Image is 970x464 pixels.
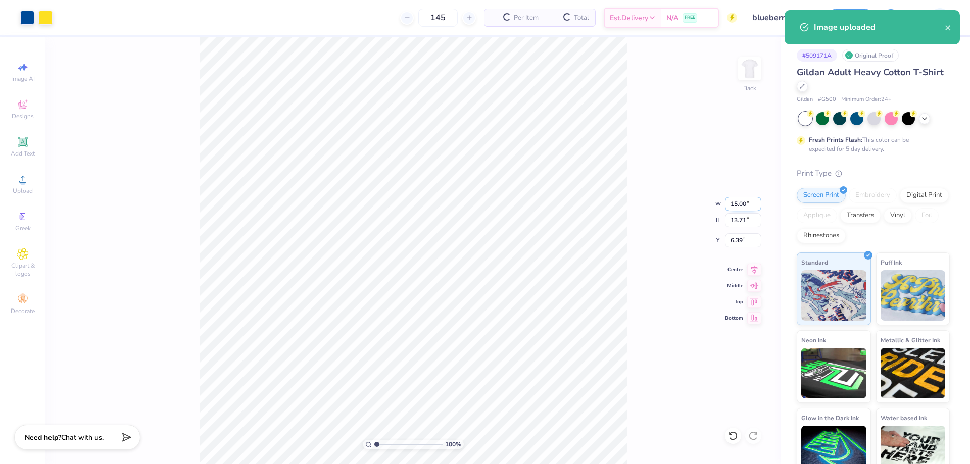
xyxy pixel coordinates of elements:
span: Greek [15,224,31,232]
button: close [945,21,952,33]
span: Per Item [514,13,539,23]
div: Back [743,84,756,93]
span: Clipart & logos [5,262,40,278]
input: – – [418,9,458,27]
span: Gildan Adult Heavy Cotton T-Shirt [797,66,944,78]
strong: Fresh Prints Flash: [809,136,862,144]
div: Digital Print [900,188,949,203]
span: FREE [685,14,695,21]
strong: Need help? [25,433,61,442]
div: Image uploaded [814,21,945,33]
span: Center [725,266,743,273]
div: Embroidery [849,188,897,203]
span: 100 % [445,440,461,449]
span: # G500 [818,95,836,104]
img: Neon Ink [801,348,866,398]
span: Bottom [725,315,743,322]
span: Metallic & Glitter Ink [881,335,940,345]
div: Applique [797,208,837,223]
div: Original Proof [842,49,899,62]
span: Top [725,298,743,305]
img: Puff Ink [881,270,946,321]
span: Designs [12,112,34,120]
span: Est. Delivery [610,13,648,23]
span: Upload [13,187,33,195]
div: Rhinestones [797,228,846,243]
div: # 509171A [797,49,837,62]
div: This color can be expedited for 5 day delivery. [809,135,933,153]
div: Vinyl [884,208,912,223]
span: Glow in the Dark Ink [801,413,859,423]
div: Foil [915,208,939,223]
span: Water based Ink [881,413,927,423]
span: Total [574,13,589,23]
div: Transfers [840,208,881,223]
span: Gildan [797,95,813,104]
span: Puff Ink [881,257,902,268]
span: Minimum Order: 24 + [841,95,892,104]
div: Screen Print [797,188,846,203]
img: Back [740,59,760,79]
div: Print Type [797,168,950,179]
span: Chat with us. [61,433,104,442]
span: Decorate [11,307,35,315]
span: N/A [666,13,678,23]
span: Middle [725,282,743,289]
input: Untitled Design [745,8,819,28]
img: Metallic & Glitter Ink [881,348,946,398]
span: Neon Ink [801,335,826,345]
img: Standard [801,270,866,321]
span: Add Text [11,149,35,158]
span: Image AI [11,75,35,83]
span: Standard [801,257,828,268]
